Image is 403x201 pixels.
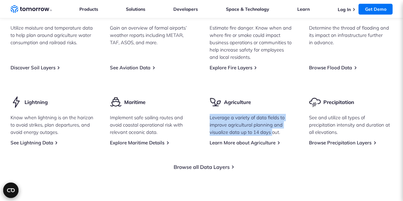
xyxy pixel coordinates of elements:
a: Solutions [126,6,145,12]
a: Space & Technology [226,6,269,12]
a: Learn [297,6,310,12]
p: Utilize moisture and temperature data to help plan around agriculture water consumption and railr... [11,24,94,46]
a: Browse all Data Layers [174,164,230,170]
h3: Lightning [25,99,48,106]
a: Log In [337,7,350,12]
a: Browse Precipitation Layers [309,140,371,146]
a: Explore Maritime Details [110,140,164,146]
p: Implement safe sailing routes and avoid coastal operational risk with relevant oceanic data. [110,114,194,136]
h3: Maritime [124,99,146,106]
a: Home link [11,4,52,14]
p: Gain an overview of formal airports’ weather reports including METAR, TAF, ASOS, and more. [110,24,194,46]
a: Learn More about Agriculture [210,140,276,146]
p: Leverage a variety of data fields to improve agricultural planning and visualize data up to 14 da... [210,114,293,136]
a: See Aviation Data [110,65,150,71]
h3: Precipitation [323,99,354,106]
button: Open CMP widget [3,183,18,198]
h3: Agriculture [224,99,251,106]
a: See Lightning Data [11,140,53,146]
a: Get Demo [358,4,392,15]
p: Estimate fire danger. Know when and where fire or smoke could impact business operations or commu... [210,24,293,61]
p: Determine the thread of flooding and its impact on infrastructure further in advance. [309,24,393,46]
a: Discover Soil Layers [11,65,55,71]
p: Know when lightning is on the horizon to avoid strikes, plan departures, and avoid energy outages. [11,114,94,136]
a: Products [79,6,98,12]
a: Developers [173,6,198,12]
a: Browse Flood Data [309,65,352,71]
a: Explore Fire Layers [210,65,252,71]
p: See and utilize all types of precipitation intensity and duration at all elevations. [309,114,393,136]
